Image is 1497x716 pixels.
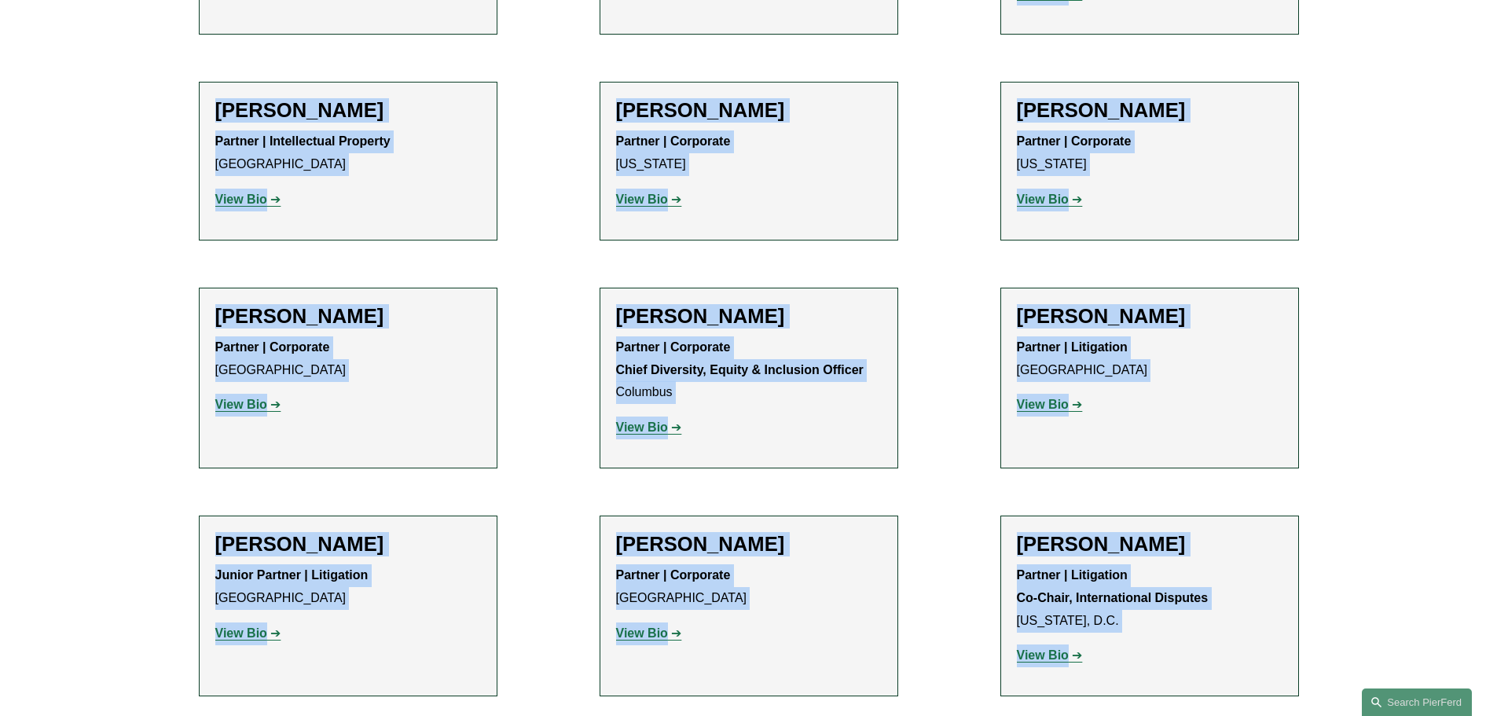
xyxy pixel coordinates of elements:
[616,626,668,640] strong: View Bio
[1017,304,1282,329] h2: [PERSON_NAME]
[215,568,369,582] strong: Junior Partner | Litigation
[215,193,281,206] a: View Bio
[1017,130,1282,176] p: [US_STATE]
[215,340,330,354] strong: Partner | Corporate
[215,398,281,411] a: View Bio
[616,304,882,329] h2: [PERSON_NAME]
[1362,688,1472,716] a: Search this site
[616,193,668,206] strong: View Bio
[215,304,481,329] h2: [PERSON_NAME]
[215,193,267,206] strong: View Bio
[215,134,391,148] strong: Partner | Intellectual Property
[616,420,682,434] a: View Bio
[215,626,281,640] a: View Bio
[1017,398,1069,411] strong: View Bio
[215,130,481,176] p: [GEOGRAPHIC_DATA]
[616,134,731,148] strong: Partner | Corporate
[1017,134,1132,148] strong: Partner | Corporate
[1017,532,1282,556] h2: [PERSON_NAME]
[1017,564,1282,632] p: [US_STATE], D.C.
[616,98,882,123] h2: [PERSON_NAME]
[1017,568,1209,604] strong: Partner | Litigation Co-Chair, International Disputes
[616,340,864,376] strong: Partner | Corporate Chief Diversity, Equity & Inclusion Officer
[1017,340,1128,354] strong: Partner | Litigation
[616,564,882,610] p: [GEOGRAPHIC_DATA]
[215,532,481,556] h2: [PERSON_NAME]
[616,336,882,404] p: Columbus
[1017,193,1069,206] strong: View Bio
[616,568,731,582] strong: Partner | Corporate
[1017,398,1083,411] a: View Bio
[616,193,682,206] a: View Bio
[215,336,481,382] p: [GEOGRAPHIC_DATA]
[616,532,882,556] h2: [PERSON_NAME]
[616,626,682,640] a: View Bio
[1017,193,1083,206] a: View Bio
[1017,336,1282,382] p: [GEOGRAPHIC_DATA]
[215,98,481,123] h2: [PERSON_NAME]
[616,130,882,176] p: [US_STATE]
[1017,648,1083,662] a: View Bio
[215,398,267,411] strong: View Bio
[215,564,481,610] p: [GEOGRAPHIC_DATA]
[616,420,668,434] strong: View Bio
[1017,98,1282,123] h2: [PERSON_NAME]
[215,626,267,640] strong: View Bio
[1017,648,1069,662] strong: View Bio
